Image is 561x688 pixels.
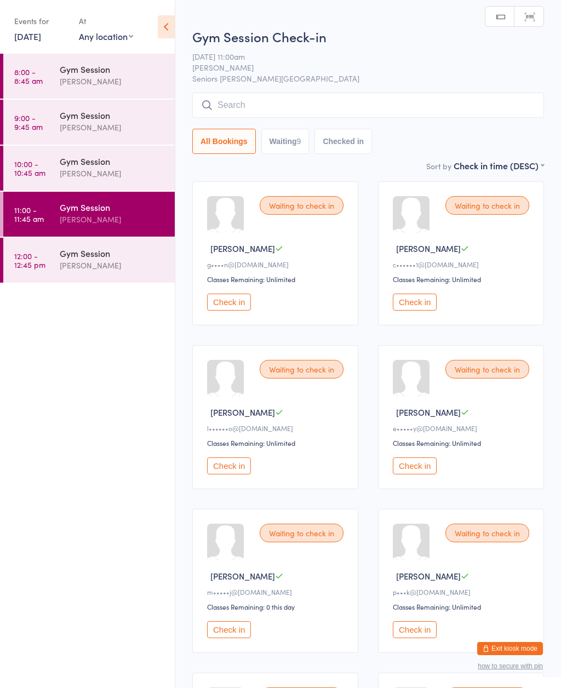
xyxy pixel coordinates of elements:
div: Waiting to check in [260,524,344,542]
div: Waiting to check in [445,524,529,542]
div: Waiting to check in [260,196,344,215]
div: Classes Remaining: 0 this day [207,602,347,611]
div: Check in time (DESC) [454,159,544,171]
div: At [79,12,133,30]
div: [PERSON_NAME] [60,213,165,226]
time: 12:00 - 12:45 pm [14,251,45,269]
div: Classes Remaining: Unlimited [393,438,533,448]
div: [PERSON_NAME] [60,167,165,180]
time: 11:00 - 11:45 am [14,205,44,223]
h2: Gym Session Check-in [192,27,544,45]
div: Events for [14,12,68,30]
div: e•••••y@[DOMAIN_NAME] [393,423,533,433]
div: Gym Session [60,63,165,75]
span: [PERSON_NAME] [396,570,461,582]
a: 11:00 -11:45 amGym Session[PERSON_NAME] [3,192,175,237]
button: Checked in [314,129,372,154]
span: [PERSON_NAME] [210,406,275,418]
a: 8:00 -8:45 amGym Session[PERSON_NAME] [3,54,175,99]
div: [PERSON_NAME] [60,259,165,272]
div: Gym Session [60,109,165,121]
div: c••••••1@[DOMAIN_NAME] [393,260,533,269]
div: [PERSON_NAME] [60,121,165,134]
time: 10:00 - 10:45 am [14,159,45,177]
div: Waiting to check in [260,360,344,379]
div: g••••n@[DOMAIN_NAME] [207,260,347,269]
span: [PERSON_NAME] [396,243,461,254]
span: [PERSON_NAME] [192,62,527,73]
time: 9:00 - 9:45 am [14,113,43,131]
div: Waiting to check in [445,360,529,379]
button: Check in [207,294,251,311]
button: Check in [393,457,437,474]
div: p•••k@[DOMAIN_NAME] [393,587,533,597]
div: Waiting to check in [445,196,529,215]
button: All Bookings [192,129,256,154]
div: Any location [79,30,133,42]
span: Seniors [PERSON_NAME][GEOGRAPHIC_DATA] [192,73,544,84]
time: 8:00 - 8:45 am [14,67,43,85]
button: Check in [393,621,437,638]
div: 9 [297,137,301,146]
div: l••••••o@[DOMAIN_NAME] [207,423,347,433]
div: Classes Remaining: Unlimited [393,602,533,611]
div: Gym Session [60,155,165,167]
button: Check in [207,621,251,638]
a: 9:00 -9:45 amGym Session[PERSON_NAME] [3,100,175,145]
button: Exit kiosk mode [477,642,543,655]
span: [PERSON_NAME] [210,570,275,582]
label: Sort by [426,160,451,171]
button: Check in [393,294,437,311]
div: Gym Session [60,247,165,259]
button: Waiting9 [261,129,310,154]
input: Search [192,93,544,118]
div: Classes Remaining: Unlimited [207,274,347,284]
a: 10:00 -10:45 amGym Session[PERSON_NAME] [3,146,175,191]
div: [PERSON_NAME] [60,75,165,88]
div: Classes Remaining: Unlimited [393,274,533,284]
button: Check in [207,457,251,474]
a: 12:00 -12:45 pmGym Session[PERSON_NAME] [3,238,175,283]
span: [PERSON_NAME] [210,243,275,254]
div: Classes Remaining: Unlimited [207,438,347,448]
div: m•••••j@[DOMAIN_NAME] [207,587,347,597]
span: [PERSON_NAME] [396,406,461,418]
button: how to secure with pin [478,662,543,670]
a: [DATE] [14,30,41,42]
span: [DATE] 11:00am [192,51,527,62]
div: Gym Session [60,201,165,213]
